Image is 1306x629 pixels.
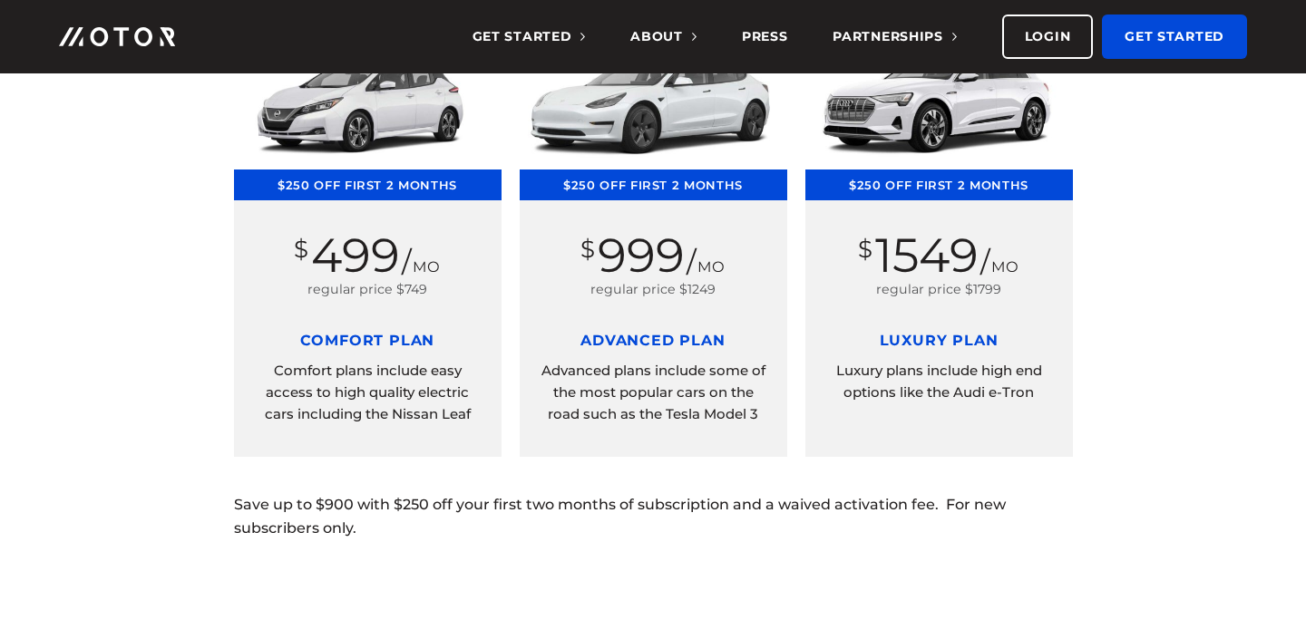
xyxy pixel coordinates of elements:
span: Mo [697,257,726,276]
span: / [979,245,991,279]
span: Mo [991,257,1020,276]
div: Comfort Plan [252,331,483,351]
span: About [630,28,697,44]
div: $250 off first 2 months [520,169,787,200]
img: Comfort Plan [234,41,502,169]
span: Get Started [473,28,586,44]
div: regular price $749 [252,281,483,299]
a: Login [1002,15,1094,59]
div: 499 [252,232,483,285]
sup: $ [294,235,311,264]
div: 999 [538,232,769,285]
div: regular price $1799 [824,281,1055,299]
a: Get Started [1102,15,1247,59]
p: Save up to $900 with $250 off your first two months of subscription and a waived activation fee. ... [234,493,1073,539]
sup: $ [858,235,875,264]
img: Motor [59,27,175,46]
span: Mo [413,257,442,276]
sup: $ [580,235,598,264]
img: Luxury Plan [805,41,1073,169]
p: Advanced plans include some of the most popular cars on the road such as the Tesla Model 3 [538,360,769,425]
span: Partnerships [833,28,956,44]
p: Comfort plans include easy access to high quality electric cars including the Nissan Leaf [252,360,483,425]
div: $250 off first 2 months [234,169,502,200]
span: / [685,245,697,279]
img: Advanced Plan [520,41,787,169]
span: / [400,245,413,279]
div: Luxury Plan [824,331,1055,351]
p: Luxury plans include high end options like the Audi e-Tron [824,360,1055,403]
div: $250 off first 2 months [805,169,1073,200]
div: regular price $1249 [538,281,769,299]
div: 1549 [824,232,1055,285]
div: Advanced Plan [538,331,769,351]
